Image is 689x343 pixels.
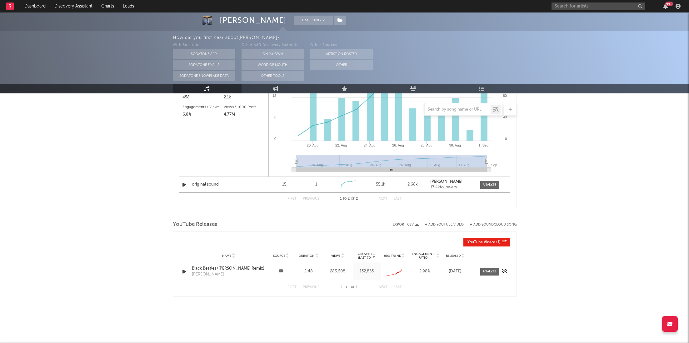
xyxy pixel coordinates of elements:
[446,254,461,258] span: Released
[430,185,474,190] div: 17.4k followers
[242,71,304,81] button: Other Tools
[503,94,507,97] text: 80
[467,241,495,244] span: YouTube Videos
[354,268,379,275] div: 132,853
[192,181,257,188] a: original sound
[430,180,474,184] a: [PERSON_NAME]
[310,42,373,49] div: Other Sources
[443,268,468,275] div: [DATE]
[665,2,673,6] div: 99 +
[173,60,235,70] button: Sodatone Emails
[343,286,347,289] span: to
[467,241,501,244] span: ( 1 )
[425,223,464,226] button: + Add YouTube Video
[393,223,419,226] button: Export CSV
[287,286,297,289] button: First
[358,256,372,260] p: (Last 7d)
[394,286,402,289] button: Last
[487,163,497,167] text: 1. Sep
[332,195,366,203] div: 1 2 2
[315,181,317,188] div: 1
[182,94,224,101] div: 458
[470,223,517,226] button: + Add SoundCloud Song
[463,238,510,246] button: YouTube Videos(1)
[274,137,276,141] text: 0
[392,143,404,147] text: 26. Aug
[272,94,276,97] text: 12
[220,16,287,25] div: [PERSON_NAME]
[364,143,375,147] text: 24. Aug
[419,223,464,226] div: + Add YouTube Video
[297,268,321,275] div: 2:48
[173,42,235,49] div: With Sodatone
[394,197,402,201] button: Last
[242,49,304,59] button: On My Own
[192,266,266,272] a: Black Beatles ([PERSON_NAME] Remix)
[192,271,226,278] a: [PERSON_NAME]
[303,197,319,201] button: Previous
[503,115,507,119] text: 40
[222,254,231,258] span: Name
[379,197,387,201] button: Next
[303,286,319,289] button: Previous
[287,197,297,201] button: First
[430,180,462,184] strong: [PERSON_NAME]
[173,49,235,59] button: Sodatone App
[294,16,333,25] button: Tracking
[351,286,355,289] span: of
[410,252,436,260] span: Engagement Ratio
[552,2,645,10] input: Search for artists
[421,143,432,147] text: 28. Aug
[449,143,461,147] text: 30. Aug
[307,143,318,147] text: 20. Aug
[242,60,304,70] button: Word Of Mouth
[351,197,355,200] span: of
[366,181,395,188] div: 55.1k
[324,268,351,275] div: 283,608
[398,181,427,188] div: 2.68k
[299,254,315,258] span: Duration
[310,49,373,59] button: Artist on Roster
[384,254,401,258] span: 60D Trend
[331,254,340,258] span: Views
[332,284,366,291] div: 1 1 1
[173,71,235,81] button: Sodatone Snowflake Data
[478,143,488,147] text: 1. Sep
[273,254,285,258] span: Source
[425,107,491,112] input: Search by song name or URL
[242,42,304,49] div: Other A&R Discovery Methods
[310,60,373,70] button: Other
[343,197,347,200] span: to
[173,221,217,228] span: YouTube Releases
[379,286,387,289] button: Next
[335,143,347,147] text: 22. Aug
[358,252,372,256] p: Growth
[505,137,507,141] text: 0
[224,94,265,101] div: 2.1k
[274,115,276,119] text: 6
[663,4,668,9] button: 99+
[464,223,517,226] button: + Add SoundCloud Song
[270,181,299,188] div: 15
[410,268,440,275] div: 2.98 %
